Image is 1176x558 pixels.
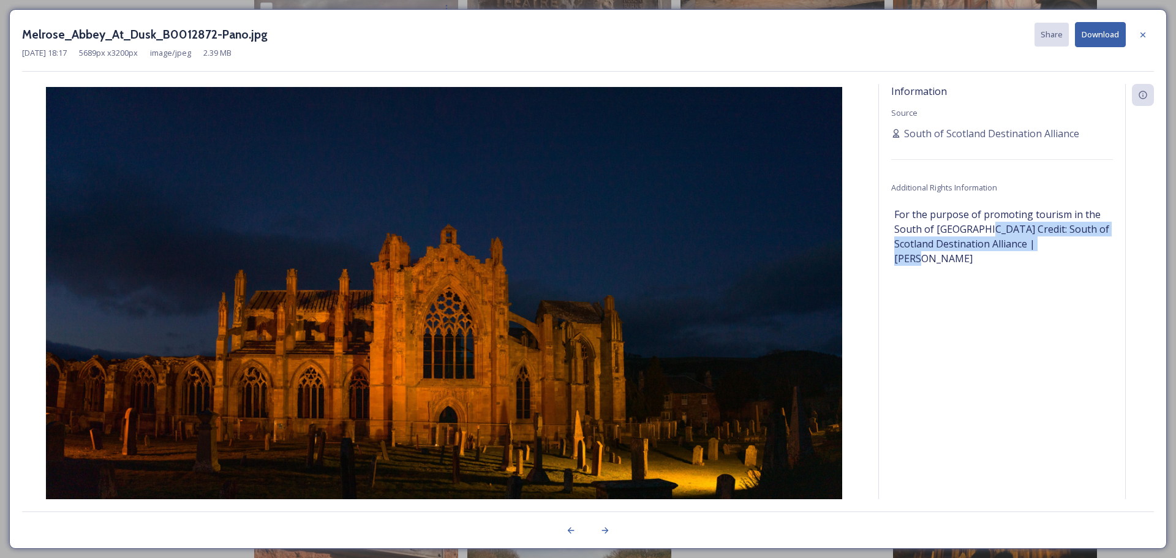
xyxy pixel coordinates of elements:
button: Share [1035,23,1069,47]
span: For the purpose of promoting tourism in the South of [GEOGRAPHIC_DATA] Credit: South of Scotland ... [894,207,1110,266]
span: image/jpeg [150,47,191,59]
span: 5689 px x 3200 px [79,47,138,59]
h3: Melrose_Abbey_At_Dusk_B0012872-Pano.jpg [22,26,268,43]
span: Source [891,107,918,118]
span: Additional Rights Information [891,182,997,193]
span: [DATE] 18:17 [22,47,67,59]
span: Information [891,85,947,98]
span: South of Scotland Destination Alliance [904,126,1079,141]
span: 2.39 MB [203,47,232,59]
button: Download [1075,22,1126,47]
img: Melrose_Abbey_At_Dusk_B0012872-Pano.jpg [22,87,866,535]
